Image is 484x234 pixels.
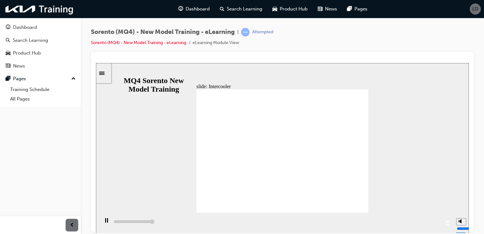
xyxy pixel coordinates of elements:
span: pages-icon [6,76,10,82]
div: Dashboard [13,24,37,31]
span: learningRecordVerb_ATTEMPT-icon [241,28,250,36]
button: Pages [3,73,78,85]
span: search-icon [220,5,224,13]
button: play/pause [3,155,14,166]
a: Sorento (MQ4) - New Model Training - eLearning [91,40,186,45]
img: kia-training [3,3,76,16]
div: Pages [13,75,26,82]
button: DashboardSearch LearningProduct HubNews [3,20,78,73]
span: LD [472,5,478,13]
a: All Pages [8,94,78,104]
input: volume [361,163,402,168]
span: Search Learning [227,5,262,13]
span: up-icon [71,75,76,83]
span: search-icon [6,38,10,43]
button: volume [360,155,370,162]
div: Attempted [252,29,273,35]
span: prev-icon [70,221,74,229]
span: Sorento (MQ4) - New Model Training - eLearning [91,29,235,36]
a: car-iconProduct Hub [267,3,313,16]
div: Search Learning [13,37,48,44]
a: news-iconNews [313,3,342,16]
a: News [3,60,78,72]
a: Training Schedule [8,85,78,94]
input: slide progress [18,156,59,161]
span: News [325,5,337,13]
li: eLearning Module View [193,39,239,47]
div: News [13,62,25,70]
span: car-icon [6,50,10,56]
span: car-icon [272,5,277,13]
a: Search Learning [3,35,78,46]
a: Product Hub [3,47,78,59]
a: guage-iconDashboard [173,3,215,16]
span: news-icon [318,5,322,13]
span: | [237,29,239,36]
a: Dashboard [3,22,78,33]
div: Product Hub [13,49,41,57]
button: replay [347,155,357,165]
span: pages-icon [347,5,352,13]
button: LD [470,3,481,15]
span: guage-icon [178,5,183,13]
a: search-iconSearch Learning [215,3,267,16]
span: Product Hub [280,5,308,13]
div: playback controls [3,150,357,170]
span: guage-icon [6,25,10,30]
span: news-icon [6,63,10,69]
div: misc controls [357,150,370,170]
a: pages-iconPages [342,3,373,16]
span: Dashboard [186,5,210,13]
span: Pages [354,5,367,13]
